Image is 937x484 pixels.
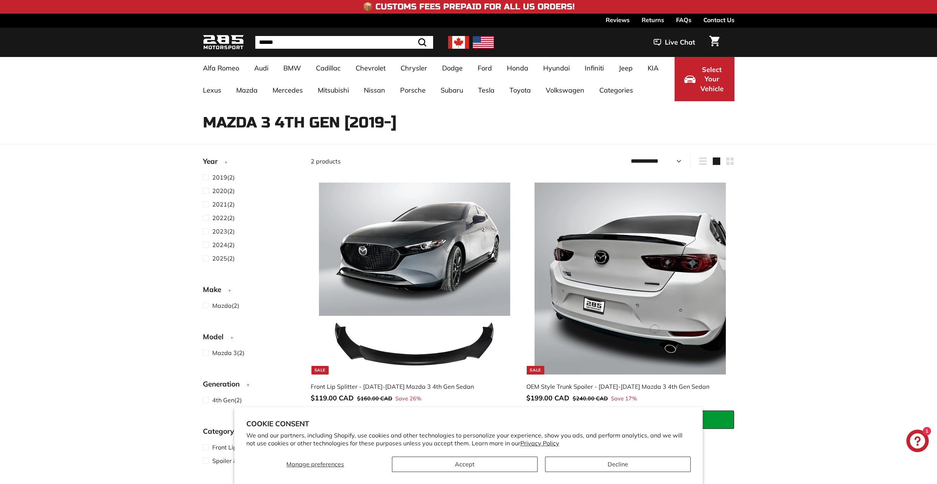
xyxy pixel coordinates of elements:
span: 2021 [212,201,227,208]
span: Front Lip [212,444,237,451]
div: Front Lip Splitter - [DATE]-[DATE] Mazda 3 4th Gen Sedan [311,382,511,391]
span: 2022 [212,214,227,222]
button: Model [203,329,299,348]
a: Alfa Romeo [195,57,247,79]
a: Cart [705,30,724,55]
button: Accept [392,457,538,472]
span: 2019 [212,174,227,181]
a: Contact Us [703,13,734,26]
span: 2023 [212,228,227,235]
button: Manage preferences [246,457,384,472]
button: Year [203,154,299,172]
a: Infiniti [577,57,611,79]
div: 2 products [311,157,523,166]
a: Nissan [356,79,393,101]
a: Honda [499,57,536,79]
span: $240.00 CAD [573,395,608,402]
img: Logo_285_Motorsport_areodynamics_components [203,34,244,51]
a: Chrysler [393,57,435,79]
a: Mazda [229,79,265,101]
h1: Mazda 3 4th Gen [2019-] [203,114,734,131]
div: Sale [311,366,329,375]
a: Tesla [471,79,502,101]
span: $160.00 CAD [357,395,392,402]
span: (2) [212,348,244,357]
span: Manage preferences [286,460,344,468]
a: Volkswagen [538,79,592,101]
a: Hyundai [536,57,577,79]
input: Search [255,36,433,49]
button: Live Chat [644,33,705,52]
button: Select Your Vehicle [675,57,734,101]
button: Generation [203,376,299,395]
a: Mitsubishi [310,79,356,101]
span: Save 26% [395,395,421,403]
button: Category [203,424,299,442]
span: Make [203,284,227,295]
inbox-online-store-chat: Shopify online store chat [904,430,931,454]
span: (2) [212,213,235,222]
a: Audi [247,57,276,79]
a: FAQs [676,13,691,26]
span: (1) [212,456,262,465]
span: (2) [212,186,235,195]
span: (2) [212,301,239,310]
span: Mazda [212,302,232,309]
span: (1) [212,443,244,452]
h4: 📦 Customs Fees Prepaid for All US Orders! [363,2,575,11]
a: Subaru [433,79,471,101]
div: OEM Style Trunk Spoiler - [DATE]-[DATE] Mazda 3 4th Gen Sedan [526,382,727,391]
a: Cadillac [308,57,348,79]
p: We and our partners, including Shopify, use cookies and other technologies to personalize your ex... [246,432,691,447]
a: Ford [470,57,499,79]
a: Reviews [606,13,630,26]
span: 4th Gen [212,396,234,404]
span: Live Chat [665,37,695,47]
span: Mazda 3 [212,349,237,357]
a: Porsche [393,79,433,101]
span: 2020 [212,187,227,195]
span: (2) [212,227,235,236]
a: Jeep [611,57,640,79]
span: $119.00 CAD [311,394,354,402]
span: Model [203,331,229,342]
a: Returns [642,13,664,26]
a: Dodge [435,57,470,79]
a: Mercedes [265,79,310,101]
span: Spoiler & Wing [212,457,254,465]
span: Generation [203,379,245,390]
a: Sale OEM Style Trunk Spoiler - [DATE]-[DATE] Mazda 3 4th Gen Sedan Save 17% [526,174,734,411]
div: Sale [527,366,544,375]
a: KIA [640,57,666,79]
span: (2) [212,396,242,405]
span: (2) [212,200,235,209]
h2: Cookie consent [246,419,691,428]
a: Chevrolet [348,57,393,79]
button: Decline [545,457,691,472]
span: $199.00 CAD [526,394,569,402]
span: 2025 [212,255,227,262]
span: Year [203,156,223,167]
a: BMW [276,57,308,79]
a: Privacy Policy [520,439,559,447]
span: (2) [212,254,235,263]
span: Select Your Vehicle [699,65,725,94]
a: Categories [592,79,641,101]
span: (2) [212,240,235,249]
span: 2024 [212,241,227,249]
span: (2) [212,173,235,182]
a: Lexus [195,79,229,101]
span: Save 17% [611,395,637,403]
span: Category [203,426,240,437]
a: Sale Front Lip Splitter - [DATE]-[DATE] Mazda 3 4th Gen Sedan Save 26% [311,174,519,411]
button: Make [203,282,299,301]
a: Toyota [502,79,538,101]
